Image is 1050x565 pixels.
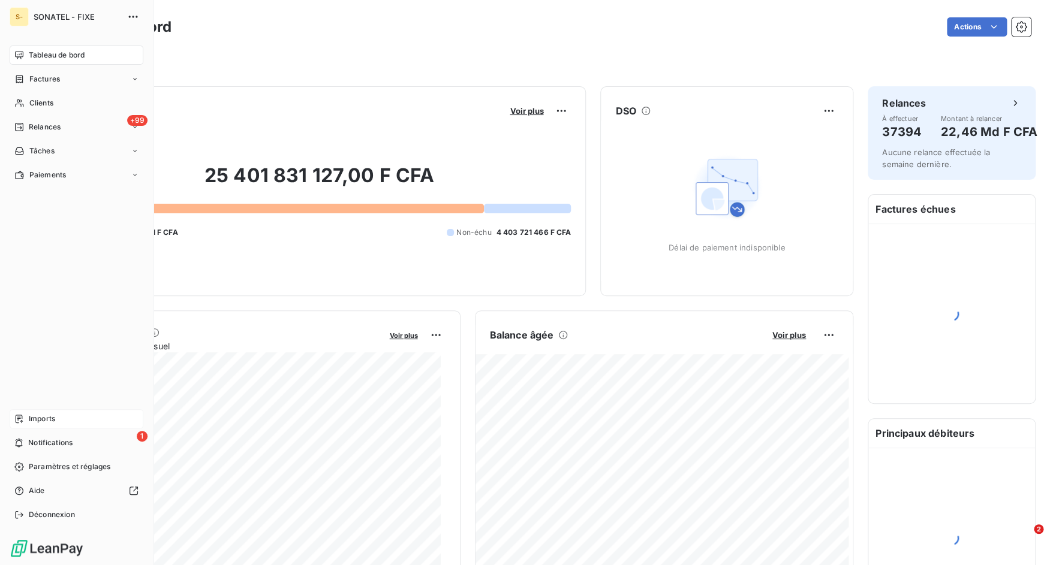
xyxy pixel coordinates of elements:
span: Relances [29,122,61,132]
span: +99 [127,115,148,126]
a: Tableau de bord [10,46,143,65]
span: Voir plus [772,330,806,340]
a: Paramètres et réglages [10,457,143,476]
span: 4 403 721 466 F CFA [496,227,571,238]
span: Notifications [28,437,73,448]
span: 2 [1034,524,1043,534]
h6: Balance âgée [490,328,554,342]
span: SONATEL - FIXE [34,12,120,22]
span: Aide [29,485,45,496]
a: Paiements [10,165,143,185]
button: Voir plus [386,330,422,340]
span: Factures [29,74,60,84]
span: Chiffre d'affaires mensuel [68,340,381,352]
span: 1 [137,431,148,442]
span: Voir plus [390,331,418,340]
a: Imports [10,409,143,428]
span: Clients [29,98,53,108]
button: Voir plus [506,105,547,116]
span: Délai de paiement indisponible [669,243,786,252]
h2: 25 401 831 127,00 F CFA [68,164,571,200]
h6: Factures échues [868,195,1035,223]
h6: Relances [882,96,926,110]
span: Paiements [29,170,66,180]
span: Voir plus [510,106,543,116]
a: Clients [10,93,143,113]
h6: DSO [615,104,636,118]
span: Imports [29,413,55,424]
div: S- [10,7,29,26]
span: Non-échu [456,227,491,238]
a: Factures [10,70,143,89]
span: À effectuer [882,115,922,122]
a: Aide [10,481,143,500]
span: Tableau de bord [29,50,85,61]
h4: 37394 [882,122,922,141]
span: Paramètres et réglages [29,461,110,472]
a: Tâches [10,141,143,161]
button: Voir plus [769,330,810,340]
a: +99Relances [10,117,143,137]
span: Tâches [29,146,55,156]
iframe: Intercom live chat [1009,524,1038,553]
span: Aucune relance effectuée la semaine dernière. [882,147,990,169]
img: Logo LeanPay [10,539,84,558]
img: Empty state [688,149,765,226]
h4: 22,46 Md F CFA [941,122,1037,141]
span: Montant à relancer [941,115,1037,122]
span: Déconnexion [29,509,75,520]
button: Actions [947,17,1007,37]
h6: Principaux débiteurs [868,419,1035,448]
